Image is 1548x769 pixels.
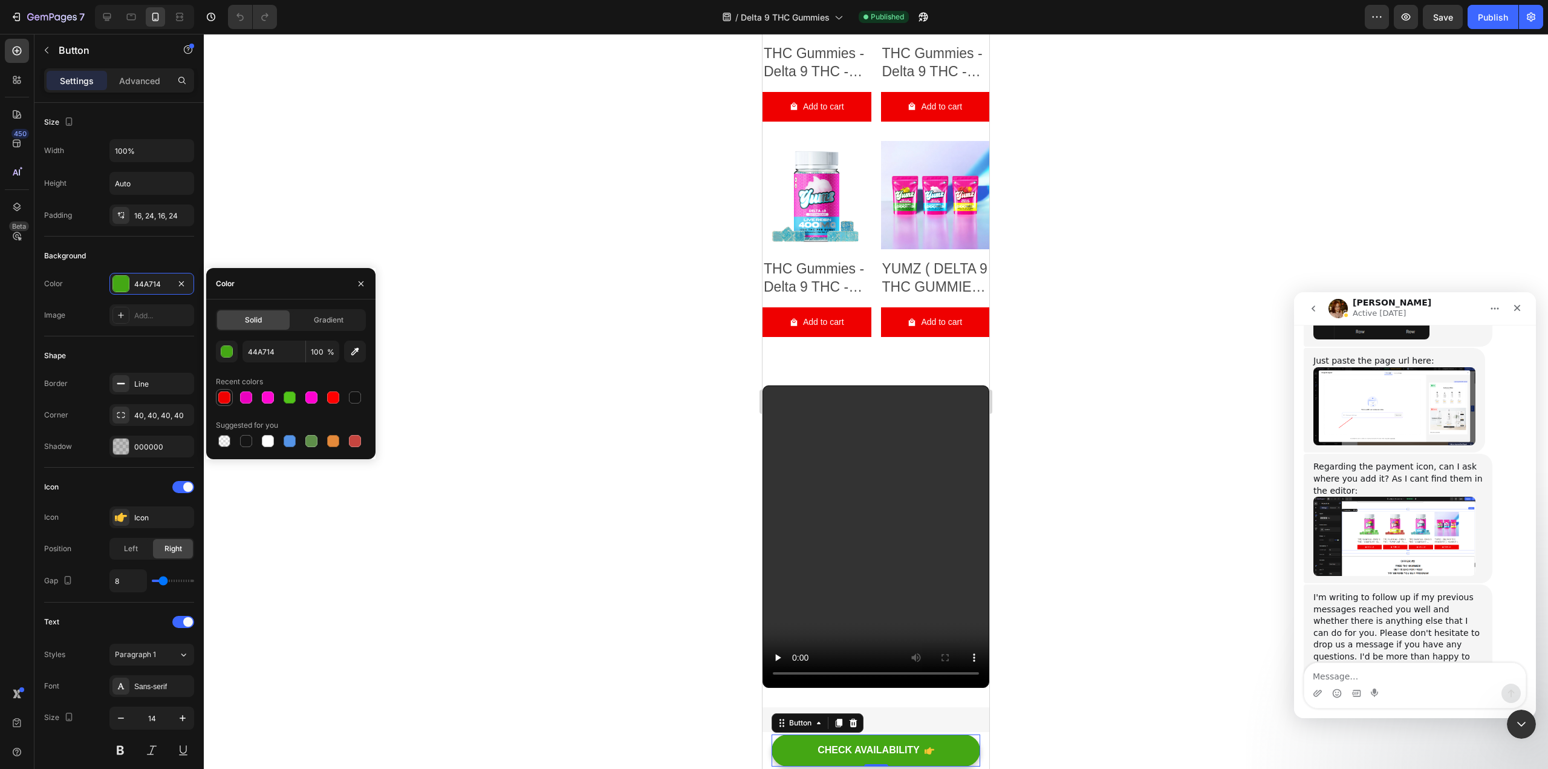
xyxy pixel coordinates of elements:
span: % [327,347,334,358]
button: Start recording [77,396,86,406]
button: Paragraph 1 [109,644,194,666]
div: CHECK AVAILABILITY [55,710,157,723]
p: 7 [79,10,85,24]
span: Delta 9 THC Gummies [741,11,830,24]
div: Add to cart [158,281,200,296]
div: Line [134,379,191,390]
button: Send a message… [207,391,227,411]
span: Solid [245,315,262,326]
button: 7 [5,5,90,29]
div: Width [44,145,64,156]
span: Published [871,11,904,22]
iframe: Intercom live chat [1507,710,1536,739]
div: 44A714 [134,279,169,290]
button: Save [1423,5,1463,29]
button: Upload attachment [19,396,28,406]
button: Add to cart [119,58,227,88]
div: Gap [44,573,75,589]
div: Recent colors [216,376,263,387]
div: Shadow [44,441,72,452]
div: Size [44,710,76,726]
div: I'm writing to follow up if my previous messages reached you well and whether there is anything e... [10,292,198,443]
input: Eg: FFFFFF [242,341,305,362]
div: I'm writing to follow up if my previous messages reached you well and whether there is anything e... [19,299,189,382]
a: YUMZ ( DELTA 9 THC GUMMIES ) ( BUNDLE ) [119,107,227,216]
div: 16, 24, 16, 24 [134,211,191,221]
p: Button [59,43,161,57]
input: Auto [110,570,146,592]
div: Jamie says… [10,292,232,465]
input: Auto [110,140,193,162]
div: Undo/Redo [228,5,277,29]
span: Right [164,543,182,554]
span: Left [124,543,138,554]
div: Beta [9,221,29,231]
div: Corner [44,410,68,420]
div: Suggested for you [216,420,278,431]
span: Paragraph 1 [115,649,156,660]
div: Image [44,310,65,321]
div: Add to cart [158,65,200,80]
div: Publish [1478,11,1508,24]
div: Font [44,681,59,692]
p: Settings [60,74,94,87]
div: Icon [44,482,59,492]
div: Color [216,278,235,289]
h2: YUMZ ( DELTA 9 THC GUMMIES ) ( BUNDLE ) [119,225,227,264]
div: Text [44,617,59,627]
div: Icon [44,512,59,523]
div: Size [44,114,76,131]
p: Advanced [119,74,160,87]
span: Save [1433,12,1453,22]
span: Gradient [314,315,343,326]
h2: THC Gummies - Delta 9 THC - YUMZ LAB - Fruit Punch [119,10,227,48]
div: Add to cart [41,281,82,296]
button: Gif picker [57,396,67,406]
input: Auto [110,172,193,194]
button: Add to cart [119,273,227,303]
div: Icon [134,512,191,523]
div: Border [44,378,68,389]
video: Video [1,352,226,653]
div: Padding [44,210,72,221]
button: CHECK AVAILABILITY [9,701,218,733]
button: Publish [1468,5,1518,29]
div: Background [44,250,86,261]
div: Color [44,278,63,289]
span: / [735,11,738,24]
iframe: Design area [763,34,989,769]
div: 450 [11,129,29,139]
iframe: Intercom live chat [1294,292,1536,718]
div: 000000 [134,442,191,453]
button: Emoji picker [38,396,48,406]
div: Add... [134,310,191,321]
div: Styles [44,649,65,660]
textarea: Message… [10,371,232,391]
div: Position [44,543,71,554]
div: 40, 40, 40, 40 [134,410,191,421]
div: Shape [44,350,66,361]
div: Button [24,684,51,695]
div: Sans-serif [134,681,191,692]
div: Height [44,178,67,189]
